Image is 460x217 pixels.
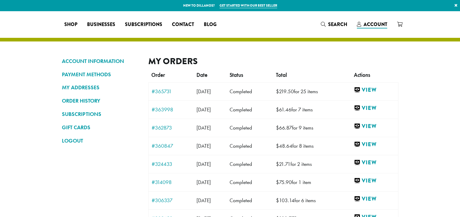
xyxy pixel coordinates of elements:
[354,104,395,112] a: View
[62,122,139,133] a: GIFT CARDS
[276,88,294,95] span: 219.50
[152,161,191,167] a: #324433
[152,89,191,94] a: #365731
[273,100,351,119] td: for 7 items
[354,177,395,185] a: View
[276,179,279,186] span: $
[273,173,351,191] td: for 1 item
[354,72,370,78] span: Actions
[276,143,279,149] span: $
[230,72,243,78] span: Status
[273,155,351,173] td: for 2 items
[276,179,292,186] span: 75.90
[276,161,290,167] span: 21.71
[196,106,211,113] span: [DATE]
[196,143,211,149] span: [DATE]
[196,72,207,78] span: Date
[276,88,279,95] span: $
[62,136,139,146] a: LOGOUT
[151,72,165,78] span: Order
[87,21,115,28] span: Businesses
[354,159,395,166] a: View
[62,82,139,93] a: MY ADDRESSES
[196,88,211,95] span: [DATE]
[125,21,162,28] span: Subscriptions
[276,106,279,113] span: $
[152,107,191,112] a: #363998
[220,3,277,8] a: Get started with our best seller
[354,86,395,94] a: View
[328,21,347,28] span: Search
[152,198,191,203] a: #306337
[172,21,194,28] span: Contact
[152,143,191,149] a: #360847
[227,155,273,173] td: Completed
[227,137,273,155] td: Completed
[273,191,351,209] td: for 6 items
[62,69,139,80] a: PAYMENT METHODS
[354,123,395,130] a: View
[227,82,273,100] td: Completed
[276,124,292,131] span: 66.87
[227,173,273,191] td: Completed
[62,96,139,106] a: ORDER HISTORY
[62,56,139,66] a: ACCOUNT INFORMATION
[276,124,279,131] span: $
[364,21,387,28] span: Account
[64,21,77,28] span: Shop
[227,119,273,137] td: Completed
[196,124,211,131] span: [DATE]
[276,197,294,204] span: 103.14
[316,19,352,29] a: Search
[354,141,395,148] a: View
[227,100,273,119] td: Completed
[276,143,292,149] span: 48.64
[276,106,291,113] span: 61.46
[196,161,211,167] span: [DATE]
[227,191,273,209] td: Completed
[196,197,211,204] span: [DATE]
[204,21,217,28] span: Blog
[148,56,398,67] h2: My Orders
[276,197,279,204] span: $
[273,82,351,100] td: for 25 items
[273,137,351,155] td: for 8 items
[152,125,191,130] a: #362873
[276,72,287,78] span: Total
[62,109,139,119] a: SUBSCRIPTIONS
[276,161,279,167] span: $
[152,179,191,185] a: #314098
[196,179,211,186] span: [DATE]
[59,20,82,29] a: Shop
[354,195,395,203] a: View
[273,119,351,137] td: for 9 items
